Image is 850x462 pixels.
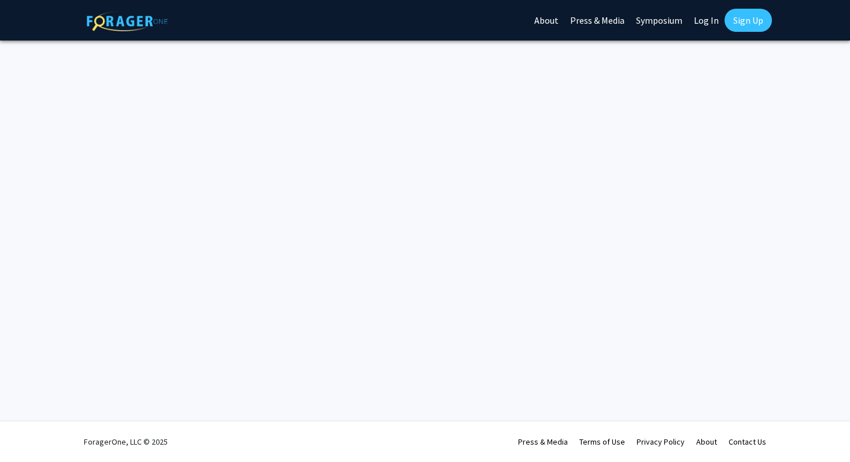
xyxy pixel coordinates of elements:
img: ForagerOne Logo [87,11,168,31]
a: About [696,437,717,447]
a: Privacy Policy [637,437,685,447]
a: Press & Media [518,437,568,447]
div: ForagerOne, LLC © 2025 [84,421,168,462]
a: Sign Up [725,9,772,32]
a: Contact Us [729,437,766,447]
a: Terms of Use [579,437,625,447]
